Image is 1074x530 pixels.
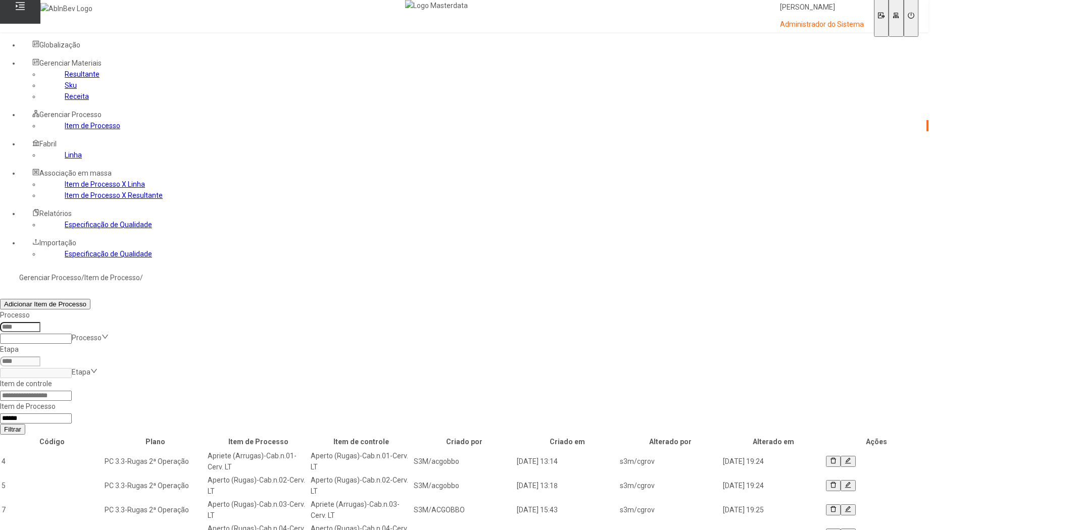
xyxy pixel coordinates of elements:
[40,3,92,14] img: AbInBev Logo
[104,474,206,497] td: PC 3.3-Rugas 2ª Operação
[39,59,102,67] span: Gerenciar Materiais
[780,20,864,30] p: Administrador do Sistema
[413,498,515,521] td: S3M/ACGOBBO
[207,436,309,448] th: Item de Processo
[81,274,84,282] nz-breadcrumb-separator: /
[1,474,103,497] td: 5
[39,239,76,247] span: Importação
[65,122,120,130] a: Item de Processo
[140,274,143,282] nz-breadcrumb-separator: /
[413,436,515,448] th: Criado por
[207,450,309,473] td: Apriete (Arrugas)-Cab.n.01-Cerv. LT
[722,498,824,521] td: [DATE] 19:25
[1,450,103,473] td: 4
[722,450,824,473] td: [DATE] 19:24
[72,368,90,376] nz-select-placeholder: Etapa
[72,334,102,342] nz-select-placeholder: Processo
[619,498,721,521] td: s3m/cgrov
[65,180,145,188] a: Item de Processo X Linha
[39,111,102,119] span: Gerenciar Processo
[39,169,112,177] span: Associação em massa
[207,474,309,497] td: Aperto (Rugas)-Cab.n.02-Cerv. LT
[310,498,412,521] td: Apriete (Arrugas)-Cab.n.03-Cerv. LT
[84,274,140,282] a: Item de Processo
[65,92,89,100] a: Receita
[310,450,412,473] td: Aperto (Rugas)-Cab.n.01-Cerv. LT
[516,436,618,448] th: Criado em
[104,436,206,448] th: Plano
[65,81,77,89] a: Sku
[65,221,152,229] a: Especificação de Qualidade
[619,450,721,473] td: s3m/cgrov
[413,474,515,497] td: S3M/acgobbo
[104,450,206,473] td: PC 3.3-Rugas 2ª Operação
[516,450,618,473] td: [DATE] 13:14
[39,140,57,148] span: Fabril
[516,498,618,521] td: [DATE] 15:43
[619,474,721,497] td: s3m/cgrov
[413,450,515,473] td: S3M/acgobbo
[619,436,721,448] th: Alterado por
[722,436,824,448] th: Alterado em
[65,70,100,78] a: Resultante
[207,498,309,521] td: Aperto (Rugas)-Cab.n.03-Cerv. LT
[1,498,103,521] td: 7
[39,209,72,218] span: Relatórios
[780,3,864,13] p: [PERSON_NAME]
[825,436,927,448] th: Ações
[4,426,21,433] span: Filtrar
[310,436,412,448] th: Item de controle
[1,436,103,448] th: Código
[722,474,824,497] td: [DATE] 19:24
[39,41,80,49] span: Globalização
[104,498,206,521] td: PC 3.3-Rugas 2ª Operação
[310,474,412,497] td: Aperto (Rugas)-Cab.n.02-Cerv. LT
[65,151,82,159] a: Linha
[4,300,86,308] span: Adicionar Item de Processo
[65,250,152,258] a: Especificação de Qualidade
[65,191,163,199] a: Item de Processo X Resultante
[516,474,618,497] td: [DATE] 13:18
[19,274,81,282] a: Gerenciar Processo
